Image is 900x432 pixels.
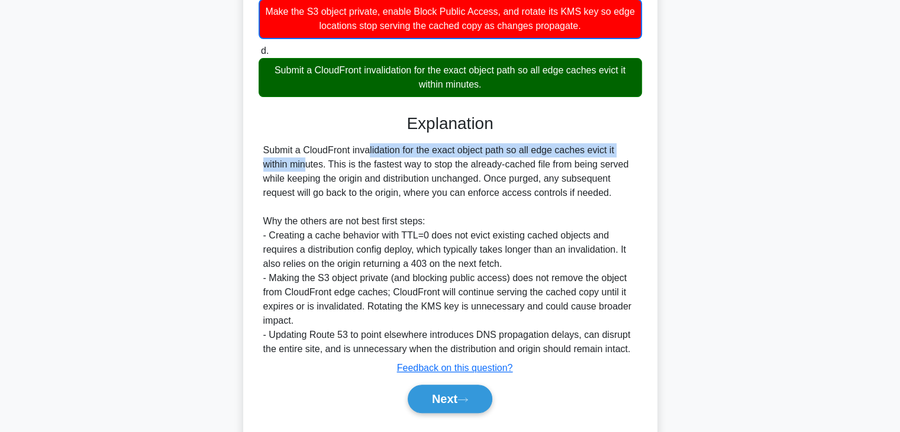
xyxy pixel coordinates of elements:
a: Feedback on this question? [397,363,513,373]
div: Submit a CloudFront invalidation for the exact object path so all edge caches evict it within min... [259,58,642,97]
button: Next [408,385,492,413]
h3: Explanation [266,114,635,134]
span: d. [261,46,269,56]
div: Submit a CloudFront invalidation for the exact object path so all edge caches evict it within min... [263,143,637,356]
